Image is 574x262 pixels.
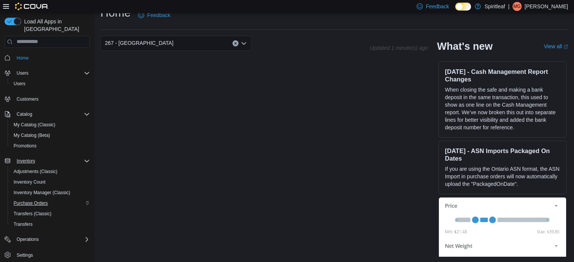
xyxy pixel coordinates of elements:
[11,209,54,218] a: Transfers (Classic)
[14,190,70,196] span: Inventory Manager (Classic)
[485,2,505,11] p: Spiritleaf
[11,141,40,150] a: Promotions
[8,198,93,208] button: Purchase Orders
[11,188,73,197] a: Inventory Manager (Classic)
[2,156,93,166] button: Inventory
[437,40,492,52] h2: What's new
[8,219,93,230] button: Transfers
[17,70,28,76] span: Users
[512,2,522,11] div: Michael G
[11,131,90,140] span: My Catalog (Beta)
[11,167,90,176] span: Adjustments (Classic)
[445,147,560,162] h3: [DATE] - ASN Imports Packaged On Dates
[11,120,58,129] a: My Catalog (Classic)
[14,94,90,104] span: Customers
[21,18,90,33] span: Load All Apps in [GEOGRAPHIC_DATA]
[17,55,29,61] span: Home
[508,2,509,11] p: |
[563,44,568,49] svg: External link
[135,8,173,23] a: Feedback
[2,109,93,120] button: Catalog
[14,211,51,217] span: Transfers (Classic)
[11,209,90,218] span: Transfers (Classic)
[11,188,90,197] span: Inventory Manager (Classic)
[513,2,520,11] span: MG
[11,167,60,176] a: Adjustments (Classic)
[14,110,35,119] button: Catalog
[14,200,48,206] span: Purchase Orders
[11,131,53,140] a: My Catalog (Beta)
[14,95,42,104] a: Customers
[14,169,57,175] span: Adjustments (Classic)
[14,250,90,259] span: Settings
[14,179,46,185] span: Inventory Count
[14,143,37,149] span: Promotions
[17,111,32,117] span: Catalog
[15,3,49,10] img: Cova
[11,178,90,187] span: Inventory Count
[14,81,25,87] span: Users
[525,2,568,11] p: [PERSON_NAME]
[8,208,93,219] button: Transfers (Classic)
[14,156,90,165] span: Inventory
[17,158,35,164] span: Inventory
[17,252,33,258] span: Settings
[2,52,93,63] button: Home
[8,130,93,141] button: My Catalog (Beta)
[445,165,560,188] p: If you are using the Ontario ASN format, the ASN Import in purchase orders will now automatically...
[2,68,93,78] button: Users
[14,69,31,78] button: Users
[14,110,90,119] span: Catalog
[105,38,174,47] span: 267 - [GEOGRAPHIC_DATA]
[14,122,55,128] span: My Catalog (Classic)
[11,79,90,88] span: Users
[14,132,50,138] span: My Catalog (Beta)
[11,178,49,187] a: Inventory Count
[445,86,560,131] p: When closing the safe and making a bank deposit in the same transaction, this used to show as one...
[11,199,90,208] span: Purchase Orders
[147,11,170,19] span: Feedback
[8,166,93,177] button: Adjustments (Classic)
[17,96,38,102] span: Customers
[14,251,36,260] a: Settings
[11,120,90,129] span: My Catalog (Classic)
[2,93,93,104] button: Customers
[544,43,568,49] a: View allExternal link
[8,177,93,187] button: Inventory Count
[8,78,93,89] button: Users
[14,235,42,244] button: Operations
[426,3,449,10] span: Feedback
[2,234,93,245] button: Operations
[455,3,471,11] input: Dark Mode
[14,156,38,165] button: Inventory
[14,54,32,63] a: Home
[8,141,93,151] button: Promotions
[14,69,90,78] span: Users
[445,68,560,83] h3: [DATE] - Cash Management Report Changes
[241,40,247,46] button: Open list of options
[2,249,93,260] button: Settings
[14,221,32,227] span: Transfers
[11,79,28,88] a: Users
[17,236,39,242] span: Operations
[11,141,90,150] span: Promotions
[8,187,93,198] button: Inventory Manager (Classic)
[11,220,35,229] a: Transfers
[11,199,51,208] a: Purchase Orders
[14,53,90,63] span: Home
[14,235,90,244] span: Operations
[370,45,428,51] p: Updated 1 minute(s) ago
[232,40,239,46] button: Clear input
[8,120,93,130] button: My Catalog (Classic)
[11,220,90,229] span: Transfers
